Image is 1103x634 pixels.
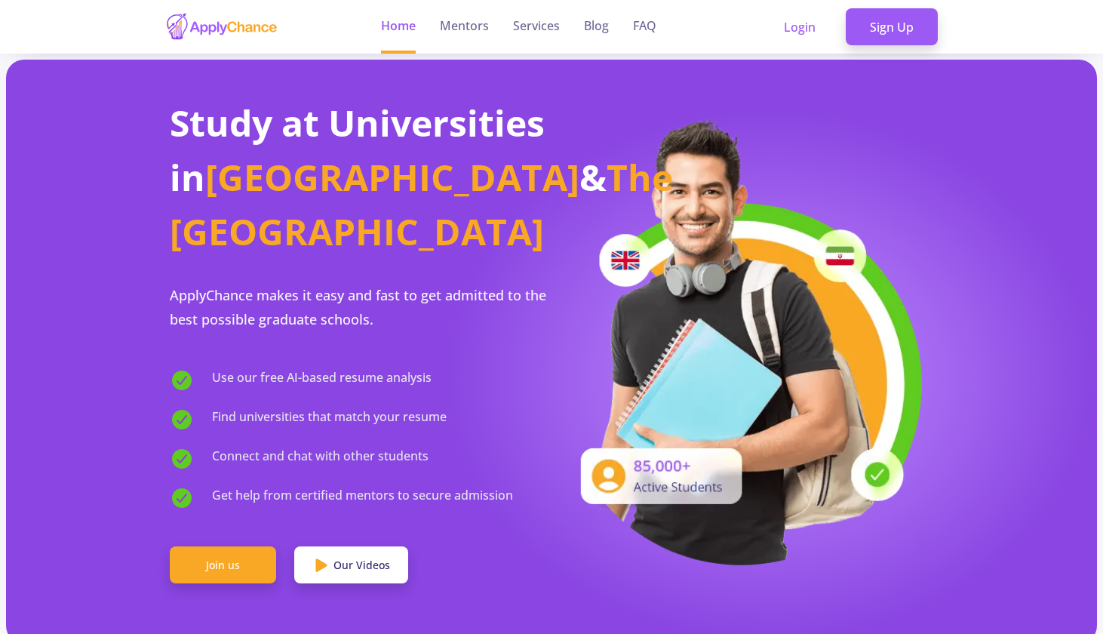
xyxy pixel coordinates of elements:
span: ApplyChance makes it easy and fast to get admitted to the best possible graduate schools. [170,286,546,328]
a: Our Videos [294,546,408,584]
span: Get help from certified mentors to secure admission [212,486,513,510]
a: Sign Up [846,8,938,46]
span: Connect and chat with other students [212,447,429,471]
img: applicant [558,115,927,565]
img: applychance logo [165,12,278,42]
a: Login [760,8,840,46]
span: Our Videos [333,557,390,573]
span: Study at Universities in [170,98,545,202]
span: & [579,152,607,202]
span: Use our free AI-based resume analysis [212,368,432,392]
span: [GEOGRAPHIC_DATA] [205,152,579,202]
span: Find universities that match your resume [212,408,447,432]
a: Join us [170,546,276,584]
